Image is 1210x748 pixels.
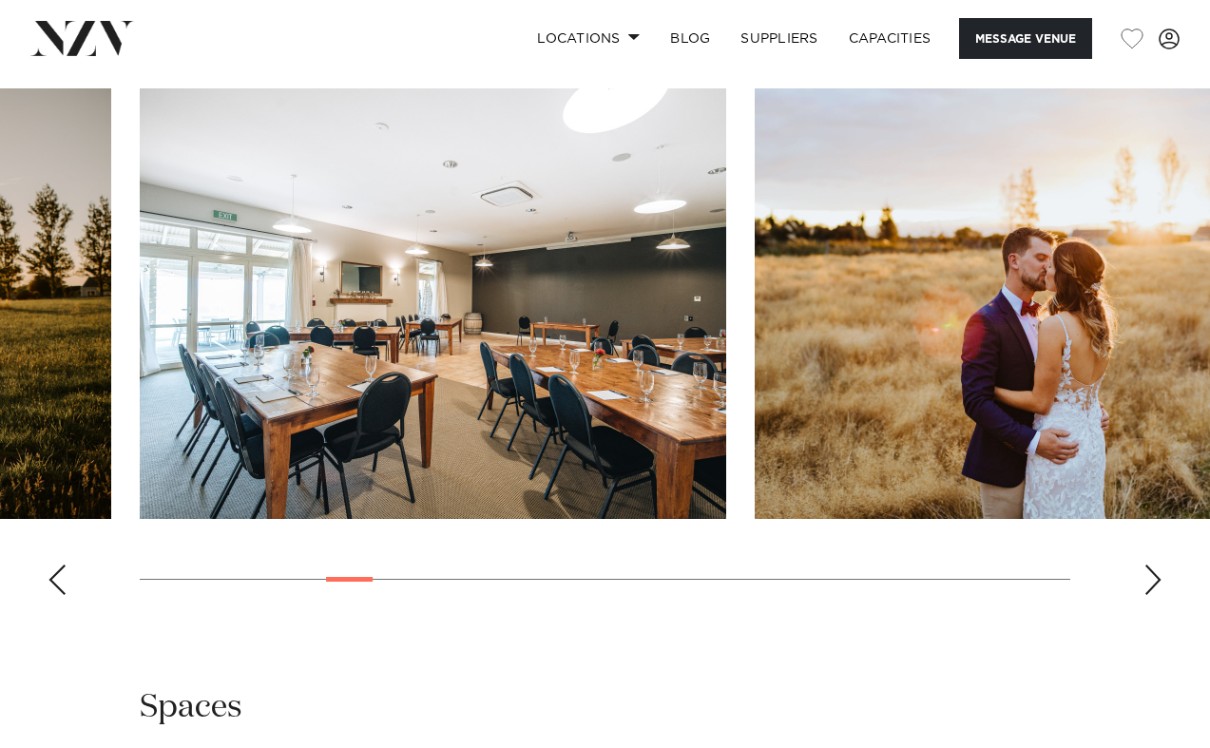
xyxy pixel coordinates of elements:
h2: Spaces [140,686,242,729]
a: SUPPLIERS [725,18,833,59]
a: Capacities [834,18,947,59]
img: nzv-logo.png [30,21,134,55]
button: Message Venue [959,18,1092,59]
a: Locations [522,18,655,59]
a: BLOG [655,18,725,59]
swiper-slide: 7 / 30 [140,88,726,519]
